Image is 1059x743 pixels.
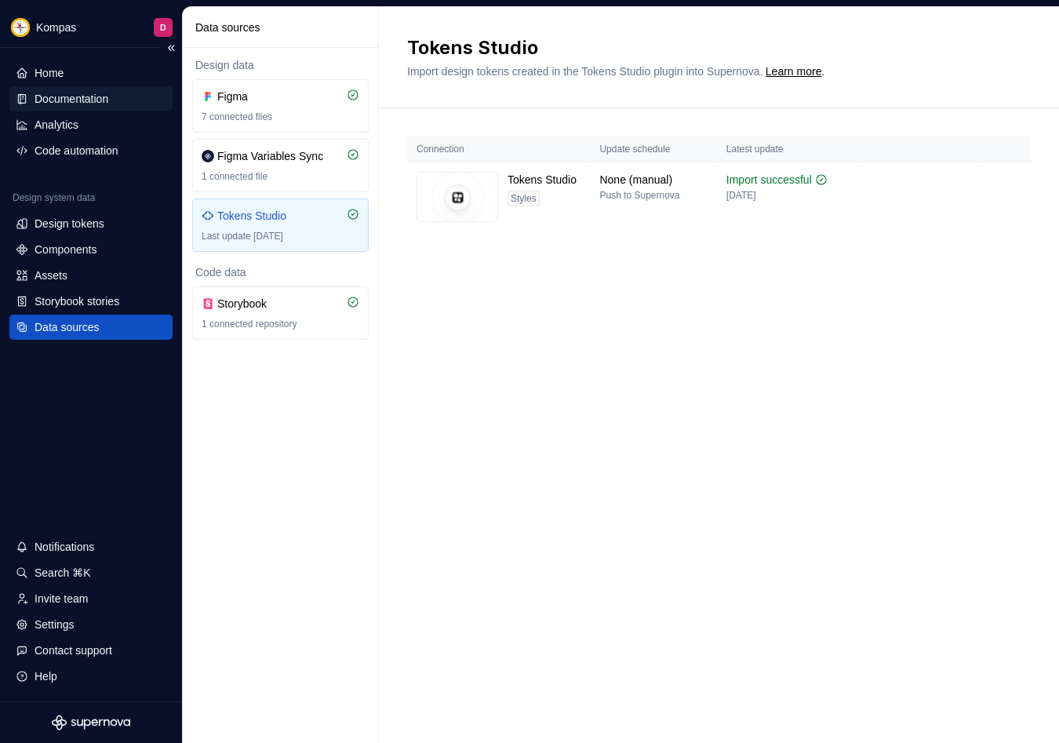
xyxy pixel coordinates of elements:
button: Search ⌘K [9,560,173,585]
div: Data sources [35,319,99,335]
a: Storybook stories [9,289,173,314]
div: Assets [35,268,67,283]
a: Figma Variables Sync1 connected file [192,139,369,192]
div: 7 connected files [202,111,359,123]
div: 1 connected file [202,170,359,183]
div: Tokens Studio [217,208,293,224]
div: [DATE] [726,189,756,202]
div: Last update [DATE] [202,230,359,242]
div: Kompas [36,20,76,35]
div: Import successful [726,172,812,188]
a: Storybook1 connected repository [192,286,369,340]
div: Figma Variables Sync [217,148,323,164]
button: Notifications [9,534,173,559]
div: Data sources [195,20,372,35]
a: Figma7 connected files [192,79,369,133]
a: Tokens StudioLast update [DATE] [192,198,369,252]
th: Latest update [717,137,860,162]
div: Design tokens [35,216,104,231]
div: D [160,21,166,34]
a: Learn more [766,64,822,79]
th: Connection [407,137,590,162]
div: Figma [217,89,293,104]
a: Data sources [9,315,173,340]
div: Documentation [35,91,108,107]
a: Invite team [9,586,173,611]
div: Tokens Studio [508,172,577,188]
div: Invite team [35,591,88,606]
a: Analytics [9,112,173,137]
div: Notifications [35,539,94,555]
div: Analytics [35,117,78,133]
a: Home [9,60,173,86]
button: Collapse sidebar [160,37,182,59]
div: Settings [35,617,75,632]
div: Help [35,668,57,684]
a: Design tokens [9,211,173,236]
img: 08074ee4-1ecd-486d-a7dc-923fcc0bed6c.png [11,18,30,37]
a: Settings [9,612,173,637]
div: Storybook [217,296,293,311]
button: Contact support [9,638,173,663]
div: Code data [192,264,369,280]
div: Code automation [35,143,118,158]
span: Import design tokens created in the Tokens Studio plugin into Supernova. [407,65,762,78]
th: Update schedule [590,137,716,162]
h2: Tokens Studio [407,35,1012,60]
button: Help [9,664,173,689]
a: Components [9,237,173,262]
div: Design system data [13,191,95,204]
div: Contact support [35,643,112,658]
div: Home [35,65,64,81]
div: Push to Supernova [599,189,679,202]
div: Search ⌘K [35,565,91,581]
span: . [762,67,824,78]
a: Code automation [9,138,173,163]
div: None (manual) [599,172,672,188]
div: Styles [508,191,540,206]
div: Components [35,242,96,257]
div: Design data [192,57,369,73]
button: KompasD [3,10,179,44]
a: Assets [9,263,173,288]
a: Documentation [9,86,173,111]
div: Storybook stories [35,293,119,309]
div: 1 connected repository [202,318,359,330]
svg: Supernova Logo [52,715,130,730]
